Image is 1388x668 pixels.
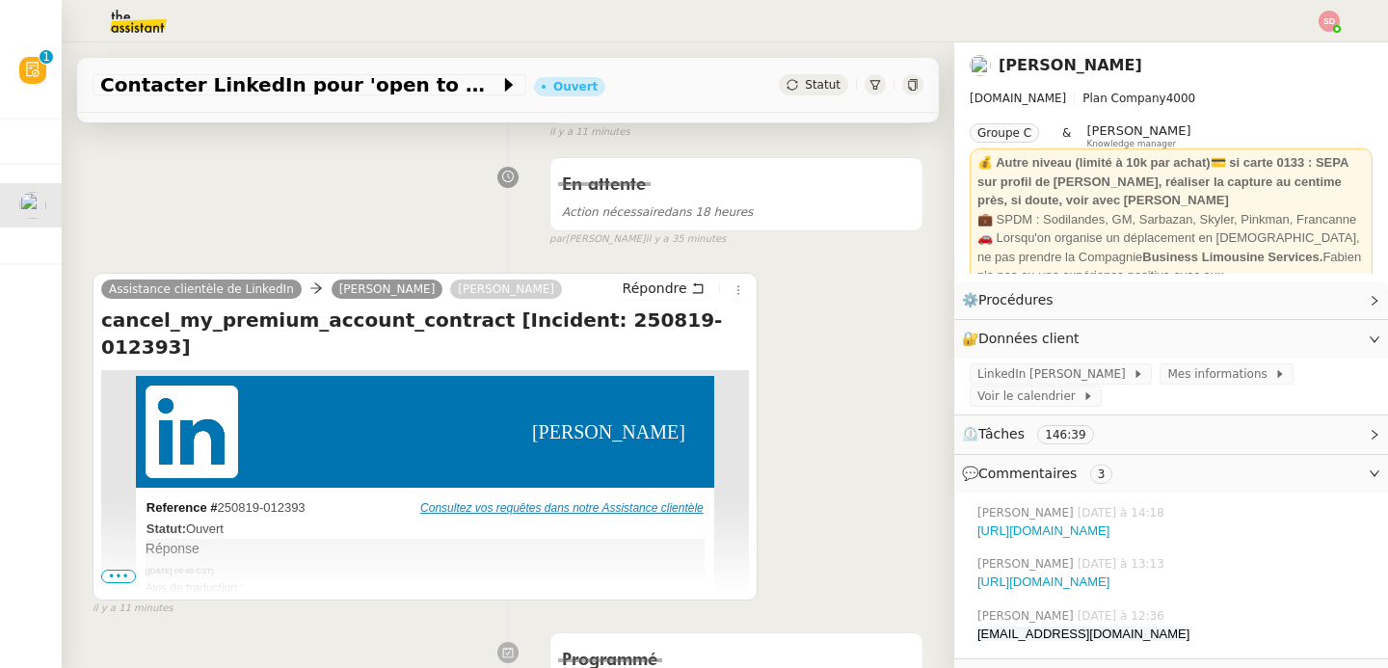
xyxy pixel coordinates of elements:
span: Statut [805,78,841,92]
span: ⏲️ [962,426,1109,441]
a: [URL][DOMAIN_NAME] [977,574,1109,589]
span: il y a 11 minutes [93,601,173,617]
img: users%2FdHO1iM5N2ObAeWsI96eSgBoqS9g1%2Favatar%2Fdownload.png [19,192,46,219]
span: Contacter LinkedIn pour 'open to work' [100,75,499,94]
a: [PERSON_NAME] [450,281,562,298]
span: LinkedIn [PERSON_NAME] [977,364,1133,384]
a: Assistance clientèle de LinkedIn [101,281,302,298]
span: Données client [978,331,1080,346]
a: Consultez vos requêtes dans notre Assistance clientèle [420,501,704,515]
span: Répondre [623,279,687,298]
span: dans 18 heures [562,205,753,219]
span: [DOMAIN_NAME] [970,92,1066,105]
img: svg [1319,11,1340,32]
div: 🚗 Lorsqu'on organise un déplacement en [DEMOGRAPHIC_DATA], ne pas prendre la Compagnie Fabien n'a... [977,228,1365,285]
span: Action nécessaire [562,205,664,219]
a: [PERSON_NAME] [332,281,443,298]
small: [PERSON_NAME] [549,231,726,248]
span: ••• [101,570,136,583]
strong: Business Limousine Services. [1142,250,1322,264]
button: Répondre [616,278,711,299]
p: 1 [42,50,50,67]
a: [PERSON_NAME] [999,56,1142,74]
strong: 💰 Autre niveau (limité à 10k par achat)💳 si carte 0133 : SEPA sur profil de [PERSON_NAME], réalis... [977,155,1348,207]
app-user-label: Knowledge manager [1086,123,1190,148]
img: users%2FdHO1iM5N2ObAeWsI96eSgBoqS9g1%2Favatar%2Fdownload.png [970,55,991,76]
span: il y a 11 minutes [549,124,630,141]
a: [URL][DOMAIN_NAME] [977,523,1109,538]
span: 💬 [962,466,1120,481]
span: En attente [562,176,646,194]
span: & [1062,123,1071,148]
div: 💼 SPDM : Sodilandes, GM, Sarbazan, Skyler, Pinkman, Francanne [977,210,1365,229]
nz-tag: 146:39 [1037,425,1093,444]
div: ⚙️Procédures [954,281,1388,319]
div: Réponse [146,539,705,579]
span: ([DATE] 09:40 CST) [146,567,214,575]
span: il y a 35 minutes [646,231,727,248]
span: 🔐 [962,328,1087,350]
span: [DATE] à 12:36 [1078,607,1168,625]
nz-badge-sup: 1 [40,50,53,64]
div: ⏲️Tâches 146:39 [954,415,1388,453]
span: Tâches [978,426,1025,441]
span: Knowledge manager [1086,139,1176,149]
h4: cancel_my_premium_account_contract [Incident: 250819-012393] [101,307,749,361]
img: LinkedIn [146,386,238,478]
span: Voir le calendrier [977,387,1082,406]
span: Mes informations [1167,364,1274,384]
span: [EMAIL_ADDRESS][DOMAIN_NAME] [977,627,1189,641]
div: 💬Commentaires 3 [954,455,1388,493]
span: [PERSON_NAME] [977,504,1078,521]
span: [DATE] à 13:13 [1078,555,1168,573]
span: [PERSON_NAME] [977,607,1078,625]
td: [PERSON_NAME] [317,376,695,488]
span: Statut: [147,521,186,536]
span: Plan Company [1082,92,1165,105]
span: [DATE] à 14:18 [1078,504,1168,521]
td: Ouvert [146,519,705,540]
nz-tag: 3 [1090,465,1113,484]
span: par [549,231,566,248]
span: Reference # [147,500,218,515]
span: [PERSON_NAME] [977,555,1078,573]
span: Commentaires [978,466,1077,481]
div: Ouvert [553,81,598,93]
div: 🔐Données client [954,320,1388,358]
nz-tag: Groupe C [970,123,1039,143]
span: Procédures [978,292,1054,307]
span: ⚙️ [962,289,1062,311]
span: 4000 [1166,92,1196,105]
span: 250819-012393 [218,500,306,515]
span: [PERSON_NAME] [1086,123,1190,138]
